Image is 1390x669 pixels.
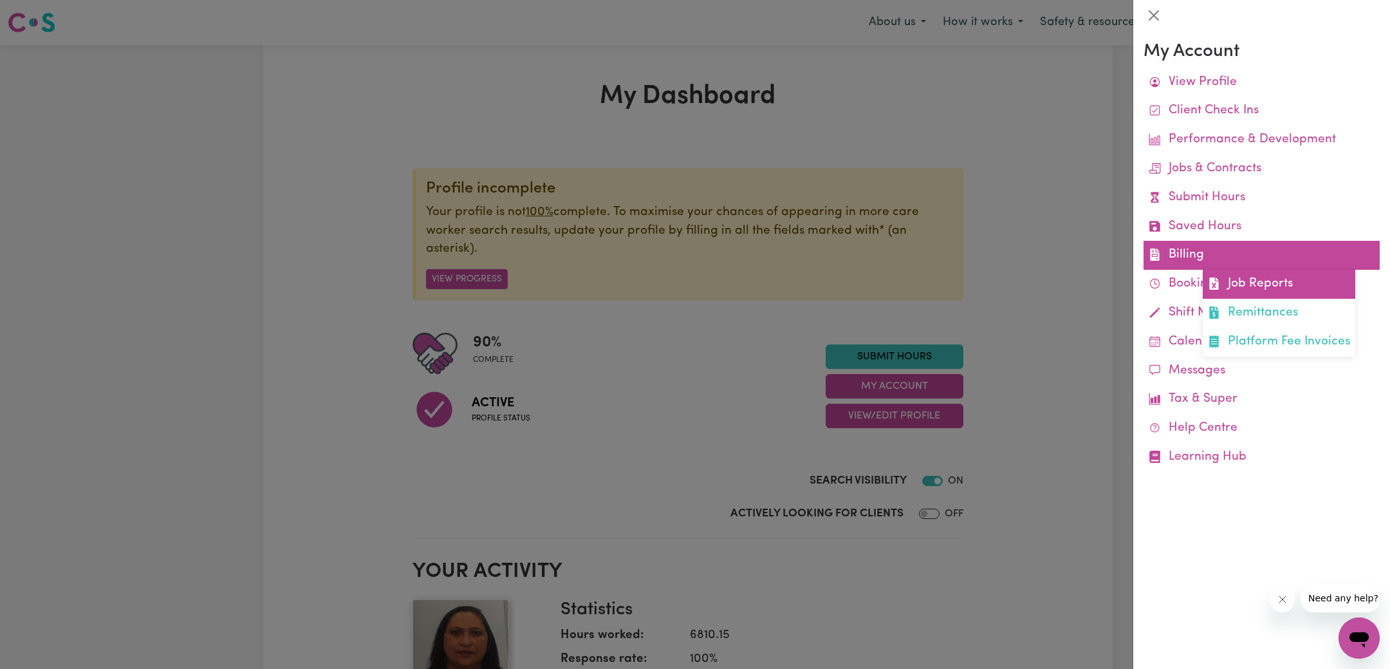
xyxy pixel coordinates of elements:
[1144,328,1380,357] a: Calendar
[1270,587,1295,612] iframe: Close message
[1144,270,1380,299] a: Bookings
[1144,184,1380,212] a: Submit Hours
[1144,68,1380,97] a: View Profile
[1144,357,1380,386] a: Messages
[1144,155,1380,184] a: Jobs & Contracts
[1144,5,1164,26] button: Close
[1144,241,1380,270] a: BillingJob ReportsRemittancesPlatform Fee Invoices
[1144,414,1380,443] a: Help Centre
[1144,385,1380,414] a: Tax & Super
[1144,97,1380,126] a: Client Check Ins
[1144,212,1380,241] a: Saved Hours
[1203,270,1355,299] a: Job Reports
[1203,299,1355,328] a: Remittances
[1144,443,1380,472] a: Learning Hub
[1144,126,1380,155] a: Performance & Development
[1339,617,1380,659] iframe: Button to launch messaging window
[1301,584,1380,612] iframe: Message from company
[1144,41,1380,63] h3: My Account
[1203,328,1355,357] a: Platform Fee Invoices
[1144,299,1380,328] a: Shift Notes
